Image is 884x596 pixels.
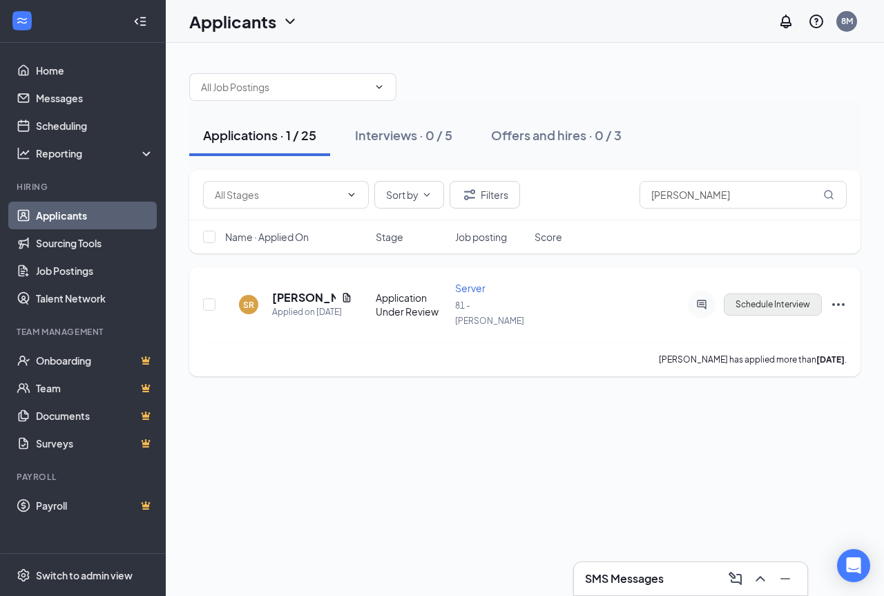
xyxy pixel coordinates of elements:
svg: ChevronDown [374,81,385,93]
button: Sort byChevronDown [374,181,444,209]
svg: QuestionInfo [808,13,825,30]
div: Payroll [17,471,151,483]
div: Team Management [17,326,151,338]
svg: Analysis [17,146,30,160]
div: Application Under Review [376,291,447,318]
a: DocumentsCrown [36,402,154,430]
div: Reporting [36,146,155,160]
svg: WorkstreamLogo [15,14,29,28]
input: All Stages [215,187,340,202]
svg: ChevronDown [421,189,432,200]
a: TeamCrown [36,374,154,402]
svg: ComposeMessage [727,570,744,587]
svg: Minimize [777,570,794,587]
svg: Document [341,292,352,303]
p: [PERSON_NAME] has applied more than . [659,354,847,365]
svg: MagnifyingGlass [823,189,834,200]
div: Hiring [17,181,151,193]
button: Minimize [774,568,796,590]
div: SR [243,299,254,311]
svg: ChevronDown [282,13,298,30]
div: Applied on [DATE] [272,305,352,319]
svg: Settings [17,568,30,582]
a: SurveysCrown [36,430,154,457]
svg: Filter [461,186,478,203]
a: Messages [36,84,154,112]
div: Open Intercom Messenger [837,549,870,582]
svg: ChevronUp [752,570,769,587]
span: Score [535,230,562,244]
span: 81 - [PERSON_NAME] [455,300,524,326]
div: Applications · 1 / 25 [203,126,316,144]
input: All Job Postings [201,79,368,95]
span: Stage [376,230,403,244]
span: Server [455,282,486,294]
h3: SMS Messages [585,571,664,586]
b: [DATE] [816,354,845,365]
svg: Ellipses [830,296,847,313]
div: Switch to admin view [36,568,133,582]
svg: ChevronDown [346,189,357,200]
div: Offers and hires · 0 / 3 [491,126,622,144]
div: 8M [841,15,853,27]
a: OnboardingCrown [36,347,154,374]
span: Name · Applied On [225,230,309,244]
a: Applicants [36,202,154,229]
button: Schedule Interview [724,294,822,316]
svg: ActiveChat [693,299,710,310]
button: Filter Filters [450,181,520,209]
button: ChevronUp [749,568,771,590]
svg: Notifications [778,13,794,30]
span: Sort by [386,190,419,200]
button: ComposeMessage [724,568,747,590]
a: PayrollCrown [36,492,154,519]
h5: [PERSON_NAME] [272,290,336,305]
a: Home [36,57,154,84]
a: Job Postings [36,257,154,285]
div: Interviews · 0 / 5 [355,126,452,144]
svg: Collapse [133,15,147,28]
input: Search in applications [640,181,847,209]
h1: Applicants [189,10,276,33]
a: Scheduling [36,112,154,140]
a: Sourcing Tools [36,229,154,257]
a: Talent Network [36,285,154,312]
span: Job posting [455,230,507,244]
